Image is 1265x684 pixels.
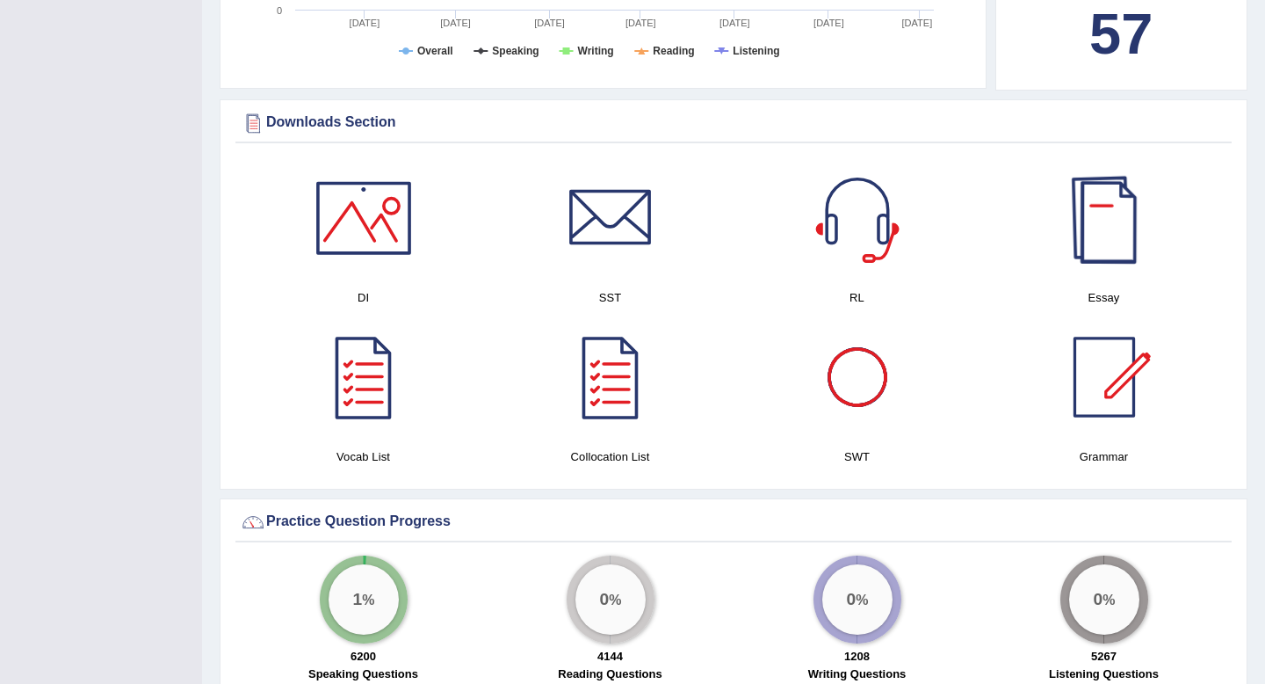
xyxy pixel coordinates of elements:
[352,590,362,609] big: 1
[719,18,750,28] tspan: [DATE]
[846,590,856,609] big: 0
[575,564,646,635] div: %
[989,288,1218,307] h4: Essay
[822,564,893,635] div: %
[495,288,725,307] h4: SST
[308,666,418,682] label: Speaking Questions
[350,18,380,28] tspan: [DATE]
[742,448,972,466] h4: SWT
[329,564,399,635] div: %
[1093,590,1102,609] big: 0
[440,18,471,28] tspan: [DATE]
[534,18,565,28] tspan: [DATE]
[653,45,694,57] tspan: Reading
[844,650,870,663] strong: 1208
[240,110,1227,136] div: Downloads Section
[813,18,844,28] tspan: [DATE]
[1089,2,1153,66] b: 57
[597,650,623,663] strong: 4144
[1049,666,1159,682] label: Listening Questions
[625,18,656,28] tspan: [DATE]
[417,45,453,57] tspan: Overall
[492,45,539,57] tspan: Speaking
[578,45,614,57] tspan: Writing
[558,666,661,682] label: Reading Questions
[1091,650,1117,663] strong: 5267
[249,288,478,307] h4: DI
[240,509,1227,535] div: Practice Question Progress
[1069,564,1139,635] div: %
[495,448,725,466] h4: Collocation List
[808,666,907,682] label: Writing Questions
[733,45,779,57] tspan: Listening
[351,650,376,663] strong: 6200
[742,288,972,307] h4: RL
[599,590,609,609] big: 0
[902,18,933,28] tspan: [DATE]
[989,448,1218,466] h4: Grammar
[249,448,478,466] h4: Vocab List
[277,5,282,16] text: 0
